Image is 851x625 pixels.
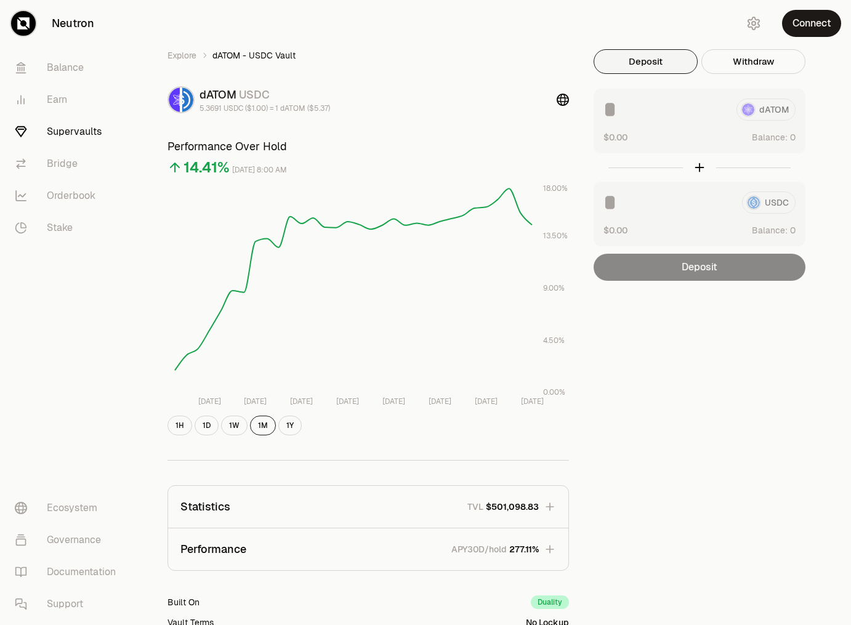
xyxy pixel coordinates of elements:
[5,52,133,84] a: Balance
[167,596,200,608] div: Built On
[594,49,698,74] button: Deposit
[195,416,219,435] button: 1D
[782,10,841,37] button: Connect
[486,501,539,513] span: $501,098.83
[221,416,248,435] button: 1W
[603,224,627,236] button: $0.00
[180,498,230,515] p: Statistics
[168,528,568,570] button: PerformanceAPY30D/hold277.11%
[5,492,133,524] a: Ecosystem
[543,283,565,293] tspan: 9.00%
[467,501,483,513] p: TVL
[167,49,196,62] a: Explore
[382,397,405,406] tspan: [DATE]
[278,416,302,435] button: 1Y
[290,397,313,406] tspan: [DATE]
[168,486,568,528] button: StatisticsTVL$501,098.83
[603,131,627,143] button: $0.00
[5,556,133,588] a: Documentation
[239,87,270,102] span: USDC
[184,158,230,177] div: 14.41%
[531,595,569,609] div: Duality
[521,397,544,406] tspan: [DATE]
[169,87,180,112] img: dATOM Logo
[167,49,569,62] nav: breadcrumb
[701,49,805,74] button: Withdraw
[200,103,330,113] div: 5.3691 USDC ($1.00) = 1 dATOM ($5.37)
[5,524,133,556] a: Governance
[5,116,133,148] a: Supervaults
[198,397,221,406] tspan: [DATE]
[167,416,192,435] button: 1H
[752,131,788,143] span: Balance:
[5,148,133,180] a: Bridge
[182,87,193,112] img: USDC Logo
[250,416,276,435] button: 1M
[543,336,565,345] tspan: 4.50%
[180,541,246,558] p: Performance
[336,397,359,406] tspan: [DATE]
[5,180,133,212] a: Orderbook
[451,543,507,555] p: APY30D/hold
[200,86,330,103] div: dATOM
[752,224,788,236] span: Balance:
[509,543,539,555] span: 277.11%
[232,163,287,177] div: [DATE] 8:00 AM
[167,138,569,155] h3: Performance Over Hold
[543,183,568,193] tspan: 18.00%
[5,212,133,244] a: Stake
[429,397,451,406] tspan: [DATE]
[543,387,565,397] tspan: 0.00%
[212,49,296,62] span: dATOM - USDC Vault
[543,231,568,241] tspan: 13.50%
[244,397,267,406] tspan: [DATE]
[5,84,133,116] a: Earn
[5,588,133,620] a: Support
[475,397,498,406] tspan: [DATE]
